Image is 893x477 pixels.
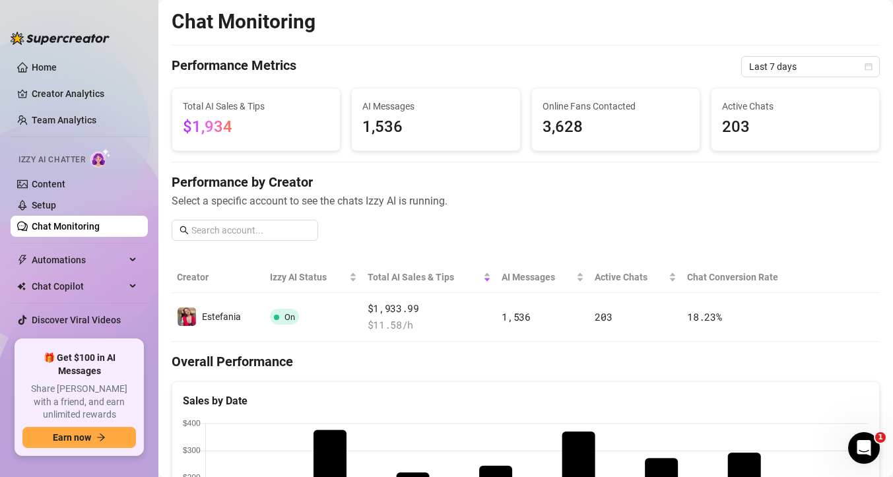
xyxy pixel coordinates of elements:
span: On [284,312,295,322]
span: Earn now [53,432,91,443]
span: 1,536 [362,115,509,140]
span: Last 7 days [749,57,872,77]
span: Izzy AI Chatter [18,154,85,166]
th: Total AI Sales & Tips [362,262,497,293]
span: 203 [722,115,869,140]
img: Chat Copilot [17,282,26,291]
div: Sales by Date [183,393,869,409]
th: AI Messages [496,262,589,293]
h2: Chat Monitoring [172,9,315,34]
span: Automations [32,249,125,270]
iframe: Intercom live chat [848,432,880,464]
span: $1,933.99 [368,301,492,317]
span: Active Chats [595,270,666,284]
span: Izzy AI Status [270,270,346,284]
span: AI Messages [362,99,509,113]
button: Earn nowarrow-right [22,427,136,448]
span: Online Fans Contacted [543,99,689,113]
span: 🎁 Get $100 in AI Messages [22,352,136,377]
h4: Performance by Creator [172,173,880,191]
th: Active Chats [589,262,682,293]
span: 203 [595,310,612,323]
span: AI Messages [502,270,574,284]
a: Content [32,179,65,189]
span: Active Chats [722,99,869,113]
th: Izzy AI Status [265,262,362,293]
span: Chat Copilot [32,276,125,297]
span: Total AI Sales & Tips [183,99,329,113]
img: logo-BBDzfeDw.svg [11,32,110,45]
img: Estefania [178,307,196,326]
a: Home [32,62,57,73]
span: Estefania [202,311,241,322]
span: search [180,226,189,235]
th: Chat Conversion Rate [682,262,809,293]
span: Total AI Sales & Tips [368,270,481,284]
input: Search account... [191,223,310,238]
span: thunderbolt [17,255,28,265]
a: Team Analytics [32,115,96,125]
span: $ 11.58 /h [368,317,492,333]
a: Chat Monitoring [32,221,100,232]
span: Select a specific account to see the chats Izzy AI is running. [172,193,880,209]
span: calendar [865,63,873,71]
span: $1,934 [183,117,232,136]
h4: Overall Performance [172,352,880,371]
span: arrow-right [96,433,106,442]
img: AI Chatter [90,148,111,168]
span: Share [PERSON_NAME] with a friend, and earn unlimited rewards [22,383,136,422]
span: 1,536 [502,310,531,323]
span: 1 [875,432,886,443]
th: Creator [172,262,265,293]
a: Discover Viral Videos [32,315,121,325]
span: 3,628 [543,115,689,140]
span: 18.23 % [687,310,721,323]
h4: Performance Metrics [172,56,296,77]
a: Setup [32,200,56,210]
a: Creator Analytics [32,83,137,104]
